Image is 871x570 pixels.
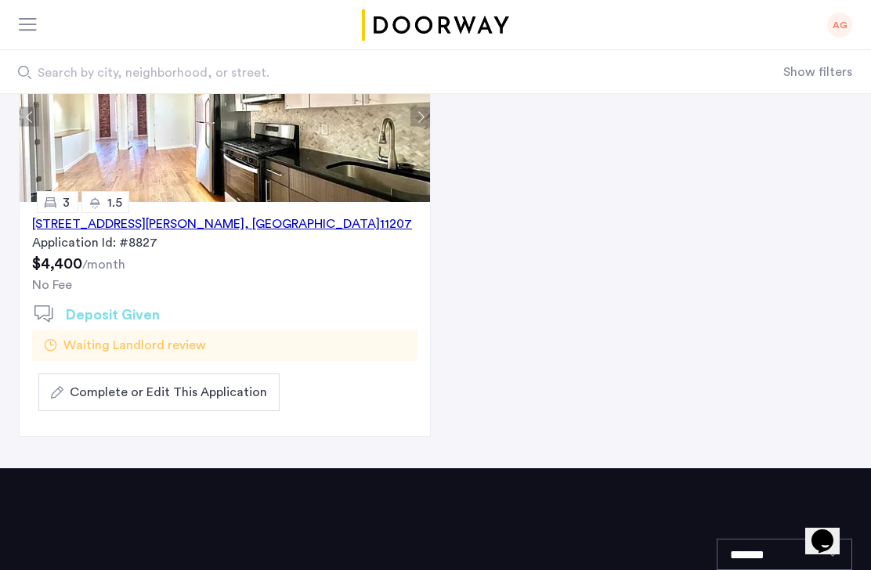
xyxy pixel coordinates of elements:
[359,9,512,41] img: logo
[32,233,417,252] div: Application Id: #8827
[717,539,852,570] select: Language select
[20,107,39,127] button: Previous apartment
[32,279,72,291] span: No Fee
[107,197,122,209] span: 1.5
[410,107,430,127] button: Next apartment
[70,383,267,402] span: Complete or Edit This Application
[32,215,412,233] div: [STREET_ADDRESS][PERSON_NAME] 11207
[244,218,380,230] span: , [GEOGRAPHIC_DATA]
[20,31,430,202] img: Apartment photo
[63,336,206,355] span: Waiting Landlord review
[38,373,280,411] button: button
[783,63,852,81] button: Show or hide filters
[82,258,125,271] sub: /month
[805,507,855,554] iframe: chat widget
[38,63,664,82] span: Search by city, neighborhood, or street.
[63,197,70,209] span: 3
[32,256,82,272] span: $4,400
[359,9,512,41] a: Cazamio logo
[827,13,852,38] div: AG
[66,305,160,326] h2: Deposit Given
